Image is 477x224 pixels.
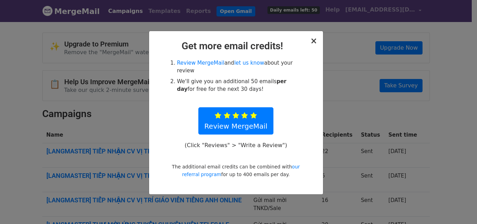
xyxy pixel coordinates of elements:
[310,36,317,46] span: ×
[181,142,291,149] p: (Click "Reviews" > "Write a Review")
[177,78,286,93] strong: per day
[177,78,303,93] li: We'll give you an additional 50 emails for free for the next 30 days!
[442,190,477,224] iframe: Chat Widget
[310,37,317,45] button: Close
[234,60,264,66] a: let us know
[198,107,273,135] a: Review MergeMail
[177,59,303,75] li: and about your review
[172,164,300,177] small: The additional email credits can be combined with for up to 400 emails per day.
[177,60,225,66] a: Review MergeMail
[155,40,317,52] h2: Get more email credits!
[182,164,300,177] a: our referral program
